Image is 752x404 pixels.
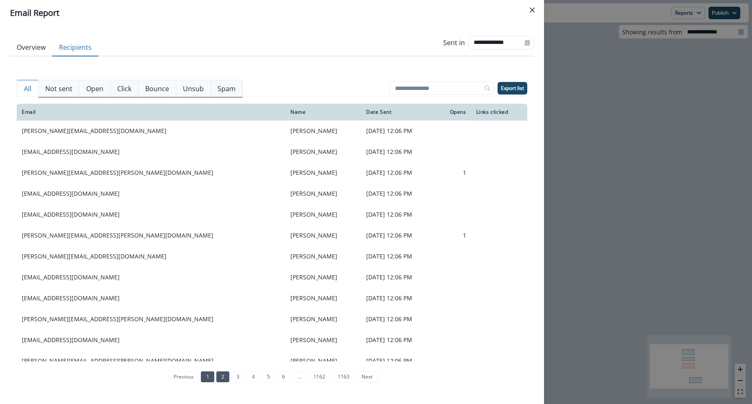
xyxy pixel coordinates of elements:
[526,3,539,17] button: Close
[285,330,361,350] td: [PERSON_NAME]
[498,82,527,95] button: Export list
[308,371,330,382] a: Page 1162
[366,252,431,261] p: [DATE] 12:06 PM
[17,309,285,330] td: [PERSON_NAME][EMAIL_ADDRESS][PERSON_NAME][DOMAIN_NAME]
[117,84,131,94] p: Click
[24,84,31,94] p: All
[366,357,431,365] p: [DATE] 12:06 PM
[366,127,431,135] p: [DATE] 12:06 PM
[285,204,361,225] td: [PERSON_NAME]
[17,288,285,309] td: [EMAIL_ADDRESS][DOMAIN_NAME]
[17,350,285,371] td: [PERSON_NAME][EMAIL_ADDRESS][PERSON_NAME][DOMAIN_NAME]
[17,120,285,141] td: [PERSON_NAME][EMAIL_ADDRESS][DOMAIN_NAME]
[285,309,361,330] td: [PERSON_NAME]
[262,371,275,382] a: Page 5
[436,225,471,246] td: 1
[290,109,356,115] div: Name
[145,84,169,94] p: Bounce
[45,84,72,94] p: Not sent
[201,371,214,382] a: Page 1
[17,204,285,225] td: [EMAIL_ADDRESS][DOMAIN_NAME]
[366,315,431,323] p: [DATE] 12:06 PM
[357,371,377,382] a: Next page
[501,85,524,91] p: Export list
[366,109,431,115] div: Date Sent
[17,183,285,204] td: [EMAIL_ADDRESS][DOMAIN_NAME]
[441,109,466,115] div: Opens
[366,231,431,240] p: [DATE] 12:06 PM
[285,267,361,288] td: [PERSON_NAME]
[285,120,361,141] td: [PERSON_NAME]
[285,246,361,267] td: [PERSON_NAME]
[366,273,431,281] p: [DATE] 12:06 PM
[17,330,285,350] td: [EMAIL_ADDRESS][DOMAIN_NAME]
[366,169,431,177] p: [DATE] 12:06 PM
[17,246,285,267] td: [PERSON_NAME][EMAIL_ADDRESS][DOMAIN_NAME]
[246,371,259,382] a: Page 4
[10,39,52,56] button: Overview
[169,371,199,382] a: Previous page
[218,84,236,94] p: Spam
[285,288,361,309] td: [PERSON_NAME]
[216,371,229,382] a: Page 2 is your current page
[285,225,361,246] td: [PERSON_NAME]
[285,141,361,162] td: [PERSON_NAME]
[17,267,285,288] td: [EMAIL_ADDRESS][DOMAIN_NAME]
[366,210,431,219] p: [DATE] 12:06 PM
[183,84,204,94] p: Unsub
[277,371,290,382] a: Page 6
[436,162,471,183] td: 1
[285,350,361,371] td: [PERSON_NAME]
[443,38,465,48] p: Sent in
[285,162,361,183] td: [PERSON_NAME]
[285,183,361,204] td: [PERSON_NAME]
[366,148,431,156] p: [DATE] 12:06 PM
[17,225,285,246] td: [PERSON_NAME][EMAIL_ADDRESS][PERSON_NAME][DOMAIN_NAME]
[366,294,431,302] p: [DATE] 12:06 PM
[366,336,431,344] p: [DATE] 12:06 PM
[366,189,431,198] p: [DATE] 12:06 PM
[22,109,280,115] div: Email
[17,141,285,162] td: [EMAIL_ADDRESS][DOMAIN_NAME]
[10,7,534,19] div: Email Report
[476,109,522,115] div: Links clicked
[167,371,377,382] ul: Pagination
[332,371,354,382] a: Page 1163
[52,39,98,56] button: Recipients
[293,371,306,382] a: Jump forward
[86,84,103,94] p: Open
[17,162,285,183] td: [PERSON_NAME][EMAIL_ADDRESS][PERSON_NAME][DOMAIN_NAME]
[231,371,244,382] a: Page 3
